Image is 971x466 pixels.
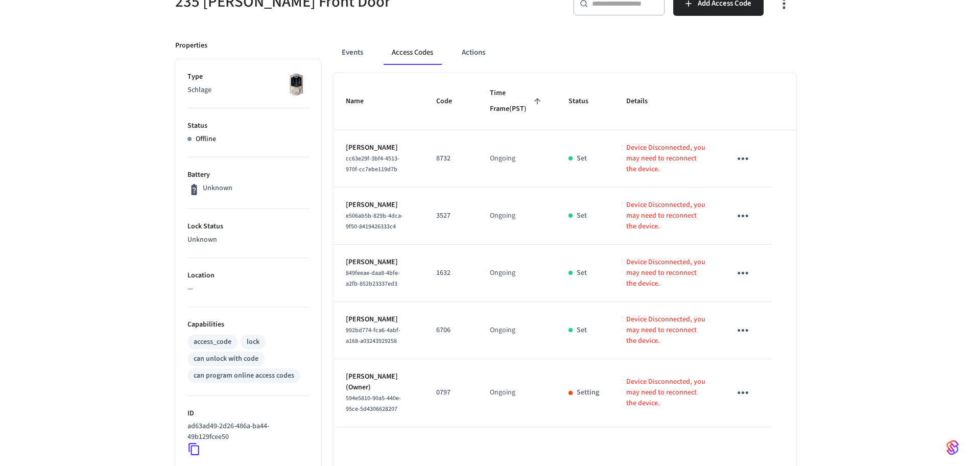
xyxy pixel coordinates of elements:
p: Device Disconnected, you may need to reconnect the device. [626,314,706,346]
p: [PERSON_NAME] [346,314,412,325]
img: SeamLogoGradient.69752ec5.svg [946,439,959,456]
p: Location [187,270,309,281]
p: [PERSON_NAME] [346,143,412,153]
p: Setting [577,387,599,398]
td: Ongoing [478,302,557,359]
table: sticky table [334,73,796,427]
button: Actions [454,40,493,65]
span: Time Frame(PST) [490,85,544,118]
p: Device Disconnected, you may need to reconnect the device. [626,143,706,175]
p: Offline [196,134,216,145]
div: ant example [334,40,796,65]
button: Events [334,40,371,65]
td: Ongoing [478,359,557,427]
p: Unknown [203,183,232,194]
td: Ongoing [478,245,557,302]
div: can program online access codes [194,370,294,381]
p: ID [187,408,309,419]
div: lock [247,337,259,347]
p: [PERSON_NAME] [346,257,412,268]
span: e506ab5b-829b-4dca-9f50-8419426333c4 [346,212,403,231]
p: Device Disconnected, you may need to reconnect the device. [626,257,706,289]
div: access_code [194,337,231,347]
p: Device Disconnected, you may need to reconnect the device. [626,200,706,232]
p: Set [577,211,587,221]
p: Type [187,72,309,82]
img: Schlage Sense Smart Deadbolt with Camelot Trim, Front [283,72,309,97]
p: Status [187,121,309,131]
p: Battery [187,170,309,180]
p: [PERSON_NAME] [346,200,412,211]
p: Properties [175,40,207,51]
p: [PERSON_NAME] (Owner) [346,371,412,393]
p: Device Disconnected, you may need to reconnect the device. [626,377,706,409]
p: Schlage [187,85,309,96]
span: 849feeae-daa8-4bfe-a2fb-852b23337ed3 [346,269,400,288]
span: cc63e29f-3bf4-4513-970f-cc7ebe119d7b [346,154,399,174]
p: Set [577,268,587,278]
span: Status [569,94,602,109]
p: 6706 [436,325,465,336]
p: Lock Status [187,221,309,232]
span: 594e5810-90a5-440e-95ce-5d4306628207 [346,394,401,413]
p: Set [577,325,587,336]
p: 8732 [436,153,465,164]
p: 1632 [436,268,465,278]
td: Ongoing [478,188,557,245]
span: 992bd774-fca6-4abf-a168-a03243929258 [346,326,400,345]
span: Code [436,94,465,109]
p: — [187,284,309,294]
p: 0797 [436,387,465,398]
div: can unlock with code [194,354,258,364]
span: Name [346,94,377,109]
p: Unknown [187,235,309,245]
p: 3527 [436,211,465,221]
p: Set [577,153,587,164]
p: ad63ad49-2d26-486a-ba44-49b129fcee50 [187,421,305,442]
td: Ongoing [478,130,557,188]
p: Capabilities [187,319,309,330]
span: Details [626,94,661,109]
button: Access Codes [384,40,441,65]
